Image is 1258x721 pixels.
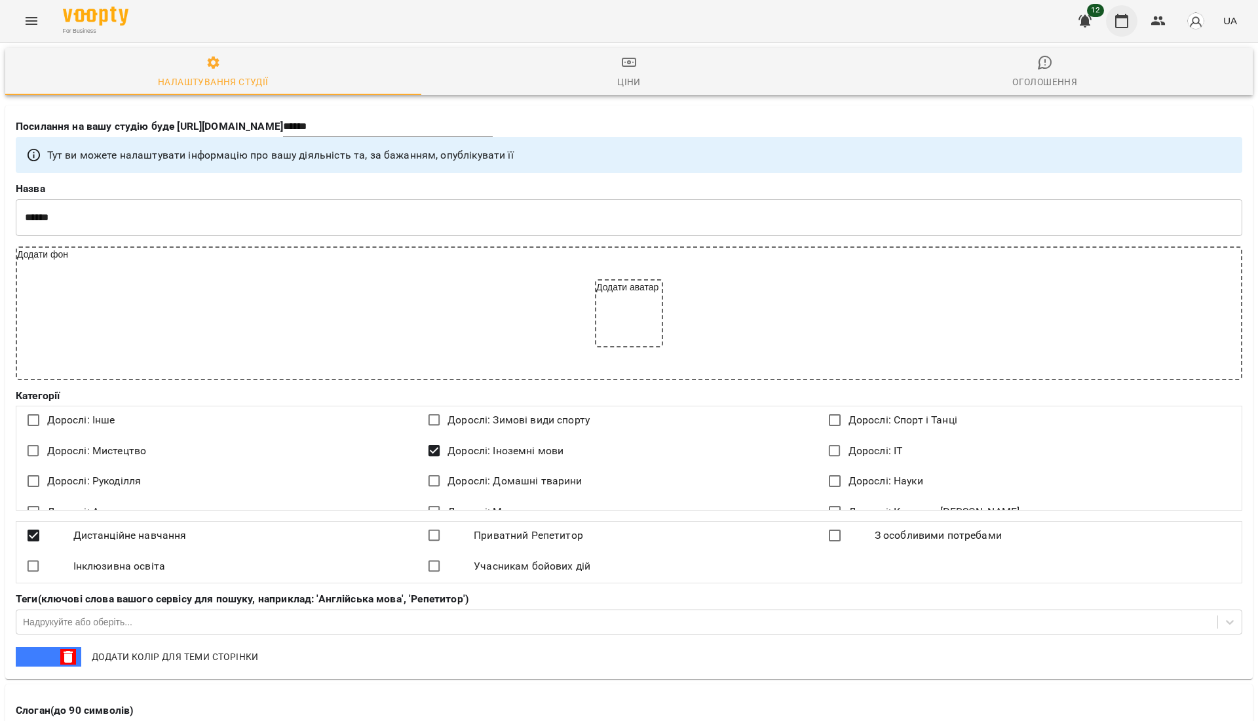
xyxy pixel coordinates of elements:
[16,119,283,134] p: Посилання на вашу студію буде [URL][DOMAIN_NAME]
[474,558,590,574] span: Учасникам бойових дій
[158,74,268,90] div: Налаштування студії
[1223,14,1237,28] span: UA
[16,705,1242,716] label: Слоган(до 90 символів)
[1187,12,1205,30] img: avatar_s.png
[596,281,662,346] div: Додати аватар
[448,412,590,428] span: Дорослі: Зимові види спорту
[848,473,923,489] span: Дорослі: Науки
[16,5,47,37] button: Menu
[73,528,187,543] span: Дистанційне навчання
[1218,9,1242,33] button: UA
[63,27,128,35] span: For Business
[16,184,1242,194] label: Назва
[47,443,147,459] span: Дорослі: Мистецтво
[448,504,529,520] span: Дорослі: Музика
[848,443,903,459] span: Дорослі: IT
[1012,74,1077,90] div: Оголошення
[47,147,514,163] p: Тут ви можете налаштувати інформацію про вашу діяльність та, за бажанням, опублікувати її
[448,443,563,459] span: Дорослі: Іноземні мови
[63,7,128,26] img: Voopty Logo
[16,391,1242,401] label: Категорії
[448,473,582,489] span: Дорослі: Домашні тварини
[86,645,264,669] button: Додати колір для теми сторінки
[1087,4,1104,17] span: 12
[617,74,641,90] div: Ціни
[73,558,166,574] span: Інклюзивна освіта
[47,473,142,489] span: Дорослі: Рукоділля
[16,594,1242,604] label: Теги(ключові слова вашого сервісу для пошуку, наприклад: 'Англійська мова', 'Репетитор')
[92,649,259,665] span: Додати колір для теми сторінки
[47,504,149,520] span: Дорослі: Автошколи
[848,412,957,428] span: Дорослі: Спорт і Танці
[474,528,583,543] span: Приватний Репетитор
[848,504,1020,520] span: Дорослі: Краса та [PERSON_NAME]
[47,412,115,428] span: Дорослі: Інше
[875,528,1002,543] span: З особливими потребами
[23,615,132,629] div: Надрукуйте або оберіть...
